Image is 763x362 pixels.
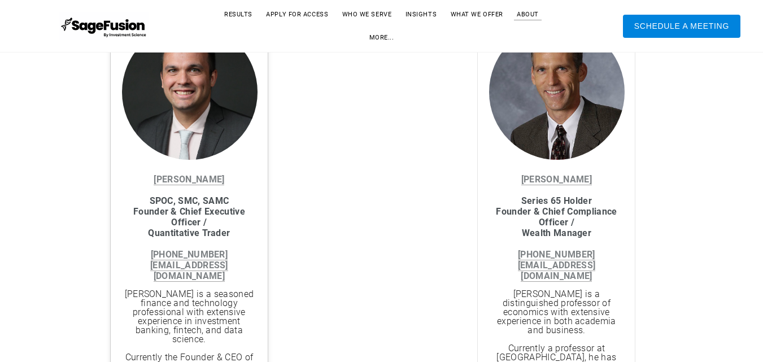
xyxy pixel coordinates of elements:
a: Who We Serve [331,6,403,23]
a: What We Offer [439,6,515,23]
span: [PERSON_NAME] is a distinguished professor of economics with extensive experience in both academi... [497,289,616,335]
span: Series 65 Holder [521,195,592,206]
a: Insights [394,6,448,23]
a: Apply for Access [255,6,339,23]
a: About [505,6,550,23]
img: Picture [489,24,625,160]
div: ​ [122,174,256,281]
a: [PERSON_NAME]​​ [521,174,592,185]
a: more... [358,29,406,46]
a: [EMAIL_ADDRESS][DOMAIN_NAME] [150,260,228,282]
img: SageFusion | Intelligent Investment Management [59,12,150,40]
a: ​[PHONE_NUMBER]​ [151,249,228,260]
img: Picture [122,24,258,228]
span: ​Wealth Manager [522,228,591,238]
span: ​​​​​​SPOC, SMC, SAMC [150,195,229,206]
a: ​​[PHONE_NUMBER] [518,249,595,260]
a: Schedule A Meeting [623,15,740,38]
span: Founder & Chief Executive Officer / ​Quantitative Trader ​ [133,206,245,238]
a: Results [213,6,264,23]
a: [PERSON_NAME] [154,174,224,185]
span: Founder & Chief Compliance Officer /​​​ [496,206,617,228]
a: [EMAIL_ADDRESS][DOMAIN_NAME] [518,260,596,282]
